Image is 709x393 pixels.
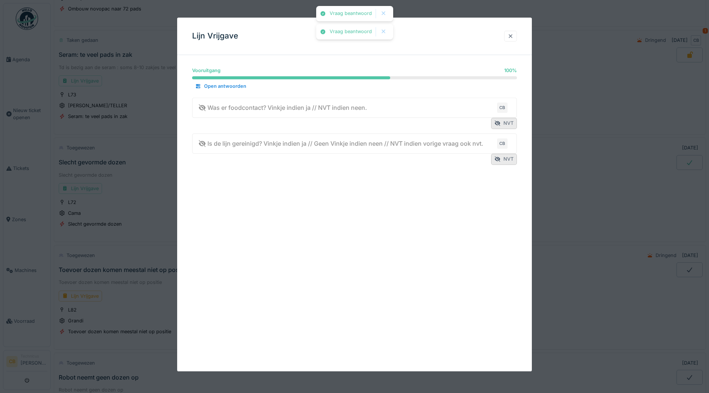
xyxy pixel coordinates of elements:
[497,138,508,149] div: CB
[491,154,517,165] div: NVT
[192,77,517,80] progress: 100 %
[198,139,483,148] div: Is de lijn gereinigd? Vinkje indien ja // Geen Vinkje indien neen // NVT indien vorige vraag ook ...
[195,137,514,151] summary: Is de lijn gereinigd? Vinkje indien ja // Geen Vinkje indien neen // NVT indien vorige vraag ook ...
[330,10,372,17] div: Vraag beantwoord
[192,67,221,74] div: Vooruitgang
[330,29,372,35] div: Vraag beantwoord
[504,67,517,74] div: 100 %
[192,81,249,92] div: Open antwoorden
[491,118,517,129] div: NVT
[195,101,514,115] summary: Was er foodcontact? Vinkje indien ja // NVT indien neen.CB
[198,103,367,112] div: Was er foodcontact? Vinkje indien ja // NVT indien neen.
[497,102,508,113] div: CB
[192,31,238,41] h3: Lijn Vrijgave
